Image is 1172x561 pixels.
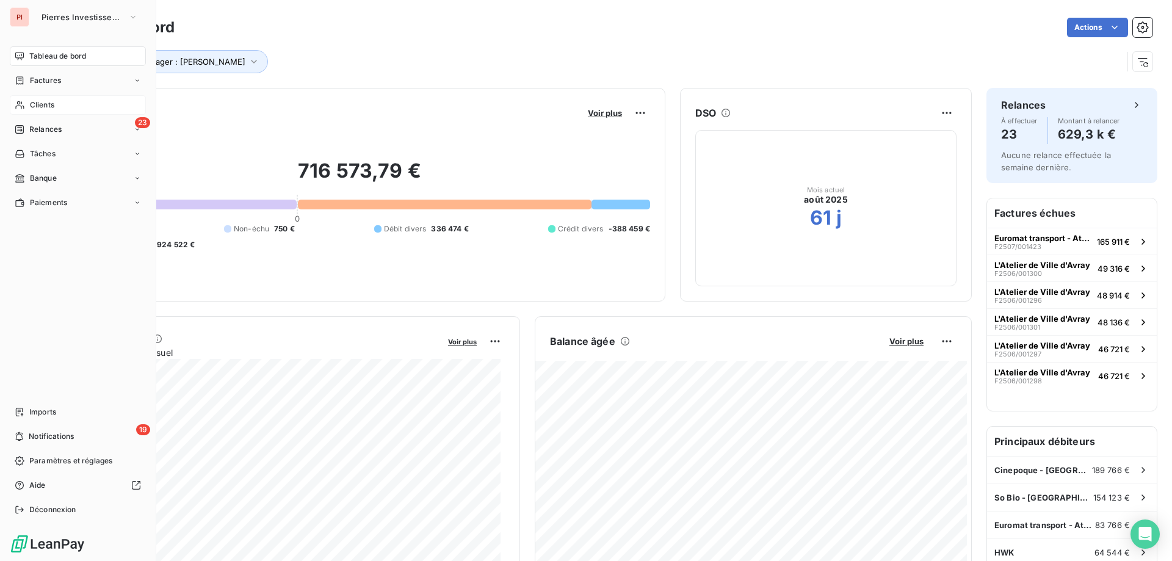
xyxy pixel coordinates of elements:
[448,338,477,346] span: Voir plus
[1001,150,1111,172] span: Aucune relance effectuée la semaine dernière.
[994,270,1042,277] span: F2506/001300
[384,223,427,234] span: Débit divers
[1001,125,1038,144] h4: 23
[1098,317,1130,327] span: 48 136 €
[10,193,146,212] a: Paiements
[30,75,61,86] span: Factures
[1098,264,1130,273] span: 49 316 €
[994,324,1040,331] span: F2506/001301
[994,493,1093,502] span: So Bio - [GEOGRAPHIC_DATA]
[1098,344,1130,354] span: 46 721 €
[1058,125,1120,144] h4: 629,3 k €
[558,223,604,234] span: Crédit divers
[274,223,295,234] span: 750 €
[29,480,46,491] span: Aide
[431,223,468,234] span: 336 474 €
[10,71,146,90] a: Factures
[234,223,269,234] span: Non-échu
[1097,237,1130,247] span: 165 911 €
[29,504,76,515] span: Déconnexion
[1094,548,1130,557] span: 64 544 €
[10,451,146,471] a: Paramètres et réglages
[994,377,1042,385] span: F2506/001298
[1001,117,1038,125] span: À effectuer
[153,239,195,250] span: -924 522 €
[807,186,845,194] span: Mois actuel
[994,350,1041,358] span: F2506/001297
[87,50,268,73] button: Property Manager : [PERSON_NAME]
[1092,465,1130,475] span: 189 766 €
[29,407,56,418] span: Imports
[10,144,146,164] a: Tâches
[994,520,1095,530] span: Euromat transport - Athis Mons (Bai
[994,233,1092,243] span: Euromat transport - Athis Mons (Bai
[1097,291,1130,300] span: 48 914 €
[10,402,146,422] a: Imports
[104,57,245,67] span: Property Manager : [PERSON_NAME]
[804,194,847,206] span: août 2025
[994,260,1090,270] span: L'Atelier de Ville d'Avray
[994,341,1090,350] span: L'Atelier de Ville d'Avray
[994,297,1042,304] span: F2506/001296
[30,197,67,208] span: Paiements
[30,173,57,184] span: Banque
[1001,98,1046,112] h6: Relances
[550,334,615,349] h6: Balance âgée
[1098,371,1130,381] span: 46 721 €
[987,198,1157,228] h6: Factures échues
[444,336,480,347] button: Voir plus
[588,108,622,118] span: Voir plus
[987,308,1157,335] button: L'Atelier de Ville d'AvrayF2506/00130148 136 €
[1093,493,1130,502] span: 154 123 €
[994,465,1092,475] span: Cinepoque - [GEOGRAPHIC_DATA] (75006)
[889,336,924,346] span: Voir plus
[1058,117,1120,125] span: Montant à relancer
[69,346,440,359] span: Chiffre d'affaires mensuel
[30,148,56,159] span: Tâches
[69,159,650,195] h2: 716 573,79 €
[29,124,62,135] span: Relances
[136,424,150,435] span: 19
[994,287,1090,297] span: L'Atelier de Ville d'Avray
[994,243,1041,250] span: F2507/001423
[987,255,1157,281] button: L'Atelier de Ville d'AvrayF2506/00130049 316 €
[29,51,86,62] span: Tableau de bord
[10,476,146,495] a: Aide
[810,206,831,230] h2: 61
[10,7,29,27] div: PI
[10,534,85,554] img: Logo LeanPay
[609,223,651,234] span: -388 459 €
[695,106,716,120] h6: DSO
[584,107,626,118] button: Voir plus
[10,46,146,66] a: Tableau de bord
[10,120,146,139] a: 23Relances
[135,117,150,128] span: 23
[987,362,1157,389] button: L'Atelier de Ville d'AvrayF2506/00129846 721 €
[994,548,1014,557] span: HWK
[295,214,300,223] span: 0
[42,12,123,22] span: Pierres Investissement
[29,431,74,442] span: Notifications
[987,427,1157,456] h6: Principaux débiteurs
[987,335,1157,362] button: L'Atelier de Ville d'AvrayF2506/00129746 721 €
[1130,519,1160,549] div: Open Intercom Messenger
[836,206,842,230] h2: j
[10,95,146,115] a: Clients
[994,314,1090,324] span: L'Atelier de Ville d'Avray
[10,168,146,188] a: Banque
[29,455,112,466] span: Paramètres et réglages
[1095,520,1130,530] span: 83 766 €
[987,228,1157,255] button: Euromat transport - Athis Mons (BaiF2507/001423165 911 €
[886,336,927,347] button: Voir plus
[987,281,1157,308] button: L'Atelier de Ville d'AvrayF2506/00129648 914 €
[1067,18,1128,37] button: Actions
[30,100,54,110] span: Clients
[994,367,1090,377] span: L'Atelier de Ville d'Avray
